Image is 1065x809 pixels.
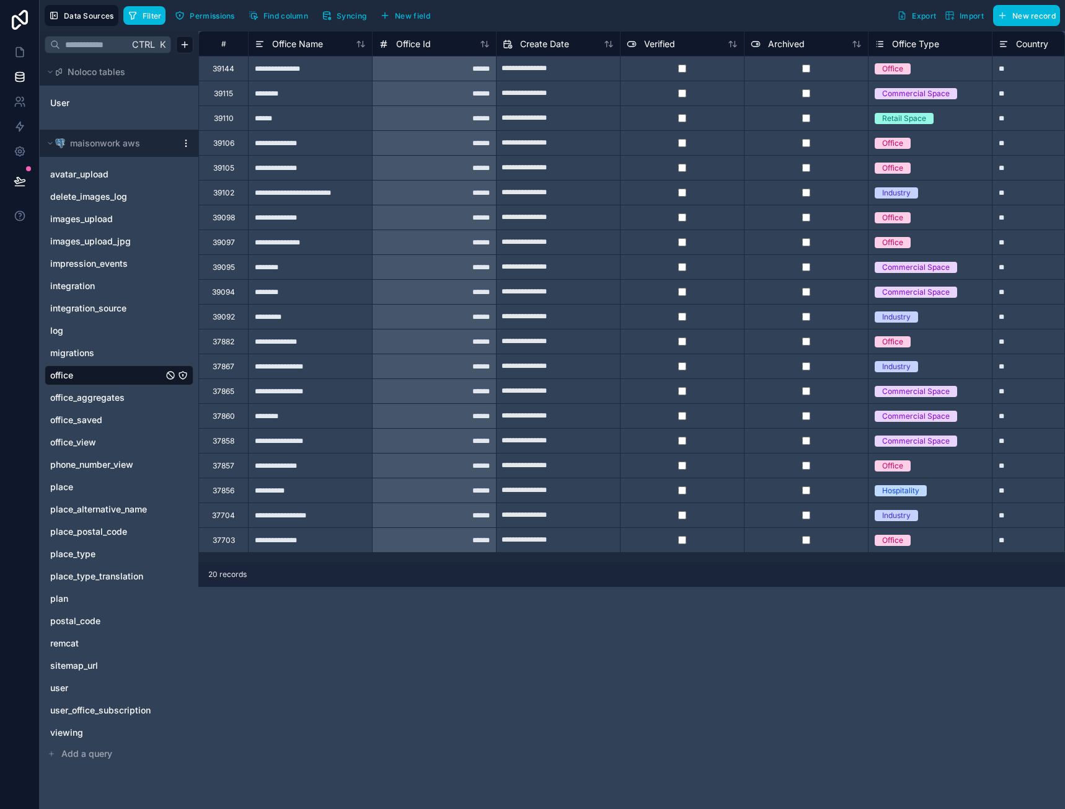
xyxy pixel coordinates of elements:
span: Country [1016,38,1048,50]
div: 37882 [213,337,234,347]
span: images_upload_jpg [50,235,131,248]
div: 39095 [213,262,235,272]
span: User [50,97,69,109]
span: Syncing [337,11,366,20]
a: postal_code [50,615,163,627]
span: user [50,682,68,694]
div: 39098 [213,213,235,223]
a: images_upload [50,213,163,225]
div: log [45,321,193,341]
span: Verified [644,38,675,50]
span: Find column [263,11,308,20]
a: place [50,481,163,493]
span: maisonwork aws [70,137,140,150]
div: user_office_subscription [45,700,193,720]
button: Find column [244,6,312,25]
a: User [50,97,151,109]
a: user_office_subscription [50,704,163,717]
div: place_postal_code [45,522,193,542]
button: Add a query [45,745,193,762]
div: Office [882,63,903,74]
span: K [158,40,167,49]
span: Import [960,11,984,20]
a: sitemap_url [50,659,163,672]
span: delete_images_log [50,190,127,203]
div: Industry [882,361,911,372]
a: log [50,324,163,337]
div: 37860 [213,411,235,421]
span: phone_number_view [50,458,133,471]
div: place_alternative_name [45,499,193,519]
a: images_upload_jpg [50,235,163,248]
div: office_view [45,432,193,452]
div: user [45,678,193,698]
a: place_type_translation [50,570,163,583]
span: log [50,324,63,337]
a: office_view [50,436,163,449]
button: Noloco tables [45,63,186,81]
div: Hospitality [882,485,919,496]
span: New field [395,11,430,20]
a: place_type [50,548,163,560]
div: viewing [45,723,193,743]
span: place_type_translation [50,570,143,583]
span: integration_source [50,302,126,315]
span: office_aggregates [50,391,125,404]
a: place_postal_code [50,525,163,538]
div: sitemap_url [45,656,193,676]
div: 39102 [213,188,234,198]
a: plan [50,592,163,605]
div: Industry [882,187,911,199]
div: 39092 [213,312,235,322]
div: integration_source [45,298,193,318]
span: impression_events [50,257,128,270]
a: office_aggregates [50,391,163,404]
button: Syncing [317,6,371,25]
button: Postgres logomaisonwork aws [45,135,176,152]
a: New record [988,5,1060,26]
a: integration [50,280,163,292]
button: Export [893,5,940,26]
div: Commercial Space [882,88,950,99]
div: 39097 [213,238,235,248]
a: remcat [50,637,163,650]
div: 37857 [213,461,234,471]
span: Filter [143,11,162,20]
span: New record [1012,11,1056,20]
div: 39094 [212,287,235,297]
a: phone_number_view [50,458,163,471]
div: Industry [882,311,911,323]
span: user_office_subscription [50,704,151,717]
div: remcat [45,633,193,653]
button: New record [993,5,1060,26]
span: Add a query [61,748,112,760]
a: delete_images_log [50,190,163,203]
span: integration [50,280,95,292]
div: 37703 [213,535,235,545]
div: Commercial Space [882,287,950,298]
div: 37865 [213,387,234,396]
div: 37856 [213,486,234,496]
div: place_type [45,544,193,564]
div: Office [882,336,903,347]
div: plan [45,589,193,609]
div: impression_events [45,254,193,274]
a: office_saved [50,414,163,426]
a: impression_events [50,257,163,270]
span: 20 records [208,570,247,579]
div: office_saved [45,410,193,430]
div: place [45,477,193,497]
span: migrations [50,347,94,359]
div: Office [882,163,903,174]
div: Office [882,237,903,248]
div: integration [45,276,193,296]
a: integration_source [50,302,163,315]
span: Office Type [892,38,939,50]
a: Permissions [170,6,244,25]
a: viewing [50,726,163,739]
a: user [50,682,163,694]
div: User [45,93,193,113]
div: Office [882,460,903,472]
div: 37704 [212,511,235,521]
span: place_alternative_name [50,503,147,516]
